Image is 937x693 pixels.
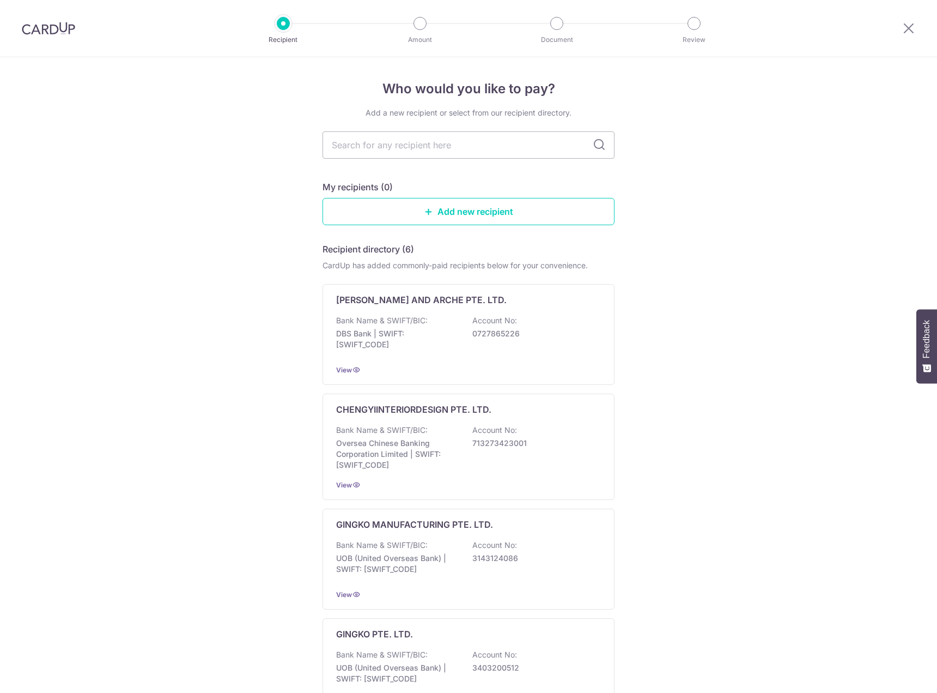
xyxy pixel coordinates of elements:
[22,22,75,35] img: CardUp
[472,649,517,660] p: Account No:
[336,540,428,551] p: Bank Name & SWIFT/BIC:
[323,260,614,271] div: CardUp has added commonly-paid recipients below for your convenience.
[336,649,428,660] p: Bank Name & SWIFT/BIC:
[323,107,614,118] div: Add a new recipient or select from our recipient directory.
[472,328,594,339] p: 0727865226
[336,481,352,489] a: View
[336,662,458,684] p: UOB (United Overseas Bank) | SWIFT: [SWIFT_CODE]
[916,309,937,383] button: Feedback - Show survey
[867,660,926,688] iframe: Opens a widget where you can find more information
[472,662,594,673] p: 3403200512
[323,243,414,256] h5: Recipient directory (6)
[336,315,428,326] p: Bank Name & SWIFT/BIC:
[336,438,458,471] p: Oversea Chinese Banking Corporation Limited | SWIFT: [SWIFT_CODE]
[323,131,614,159] input: Search for any recipient here
[336,628,413,641] p: GINGKO PTE. LTD.
[654,34,734,45] p: Review
[336,590,352,599] a: View
[472,425,517,436] p: Account No:
[472,315,517,326] p: Account No:
[243,34,324,45] p: Recipient
[336,293,507,306] p: [PERSON_NAME] AND ARCHE PTE. LTD.
[336,553,458,575] p: UOB (United Overseas Bank) | SWIFT: [SWIFT_CODE]
[323,180,393,194] h5: My recipients (0)
[336,518,493,531] p: GINGKO MANUFACTURING PTE. LTD.
[922,320,932,358] span: Feedback
[380,34,460,45] p: Amount
[336,328,458,350] p: DBS Bank | SWIFT: [SWIFT_CODE]
[472,553,594,564] p: 3143124086
[472,438,594,449] p: 713273423001
[323,79,614,99] h4: Who would you like to pay?
[336,403,491,416] p: CHENGYIINTERIORDESIGN PTE. LTD.
[472,540,517,551] p: Account No:
[323,198,614,225] a: Add new recipient
[516,34,597,45] p: Document
[336,425,428,436] p: Bank Name & SWIFT/BIC:
[336,366,352,374] a: View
